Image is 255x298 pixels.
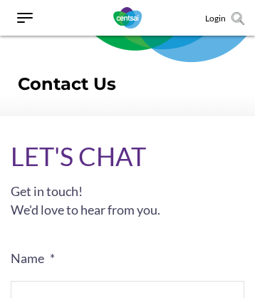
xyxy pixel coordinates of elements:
p: Get in touch! [11,182,244,219]
img: search [231,12,244,25]
h1: Contact Us [18,73,237,95]
img: CentSai [113,7,142,29]
a: Login [205,13,226,24]
span: We'd love to hear from you. [11,200,244,219]
h2: LET'S CHAT [11,138,244,175]
label: Name [11,250,244,267]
